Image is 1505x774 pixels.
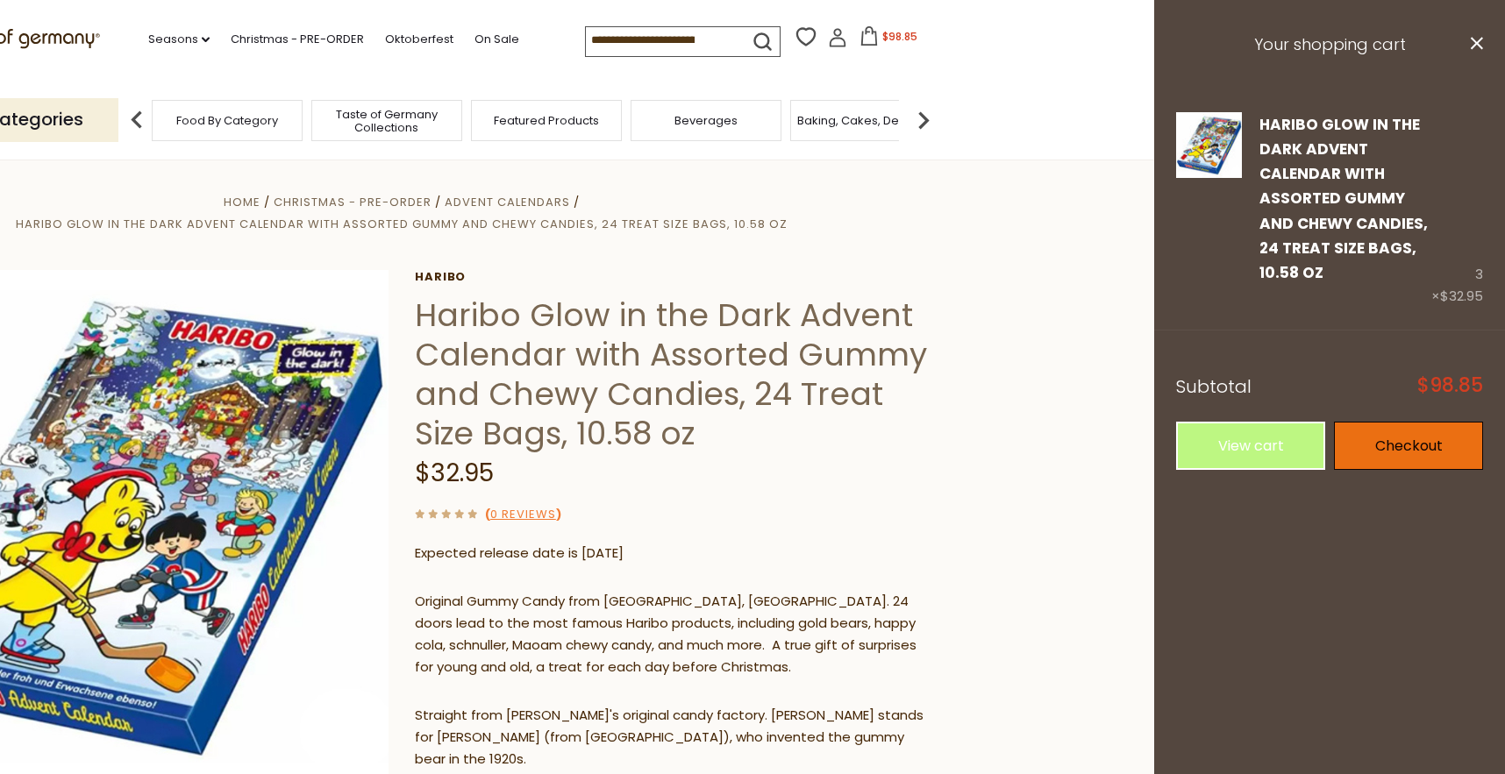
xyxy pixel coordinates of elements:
a: Food By Category [176,114,278,127]
a: Haribo Glow in the Dark Advent Calendar with Assorted Gummy and Chewy Candies, 24 Treat Size Bags... [1176,112,1242,309]
span: $32.95 [1440,287,1483,305]
a: 0 Reviews [490,506,556,524]
p: Original Gummy Candy from [GEOGRAPHIC_DATA], [GEOGRAPHIC_DATA]. 24 doors lead to the most famous ... [415,591,928,678]
img: Haribo Glow in the Dark Advent Calendar with Assorted Gummy and Chewy Candies, 24 Treat Size Bags... [1176,112,1242,178]
p: Straight from [PERSON_NAME]'s original candy factory. [PERSON_NAME] stands for [PERSON_NAME] (fro... [415,705,928,770]
span: $98.85 [882,29,917,44]
h1: Haribo Glow in the Dark Advent Calendar with Assorted Gummy and Chewy Candies, 24 Treat Size Bags... [415,295,928,453]
span: ( ) [485,506,561,522]
a: Checkout [1334,422,1483,470]
a: Haribo Glow in the Dark Advent Calendar with Assorted Gummy and Chewy Candies, 24 Treat Size Bags... [16,216,788,232]
a: View cart [1176,422,1325,470]
a: Christmas - PRE-ORDER [274,194,432,210]
img: previous arrow [119,103,154,138]
a: Advent Calendars [445,194,570,210]
a: Baking, Cakes, Desserts [797,114,933,127]
span: $32.95 [415,456,494,490]
img: next arrow [906,103,941,138]
a: Seasons [148,30,210,49]
button: $98.85 [851,26,925,53]
a: Home [224,194,260,210]
a: Oktoberfest [385,30,453,49]
span: $98.85 [1417,376,1483,395]
div: 3 × [1431,112,1483,309]
a: Taste of Germany Collections [317,108,457,134]
a: Beverages [674,114,738,127]
span: Subtotal [1176,374,1252,399]
a: Featured Products [494,114,599,127]
a: Haribo Glow in the Dark Advent Calendar with Assorted Gummy and Chewy Candies, 24 Treat Size Bags... [1259,114,1428,284]
p: Expected release date is [DATE] [415,543,928,565]
a: Christmas - PRE-ORDER [231,30,364,49]
a: On Sale [474,30,519,49]
a: Haribo [415,270,928,284]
